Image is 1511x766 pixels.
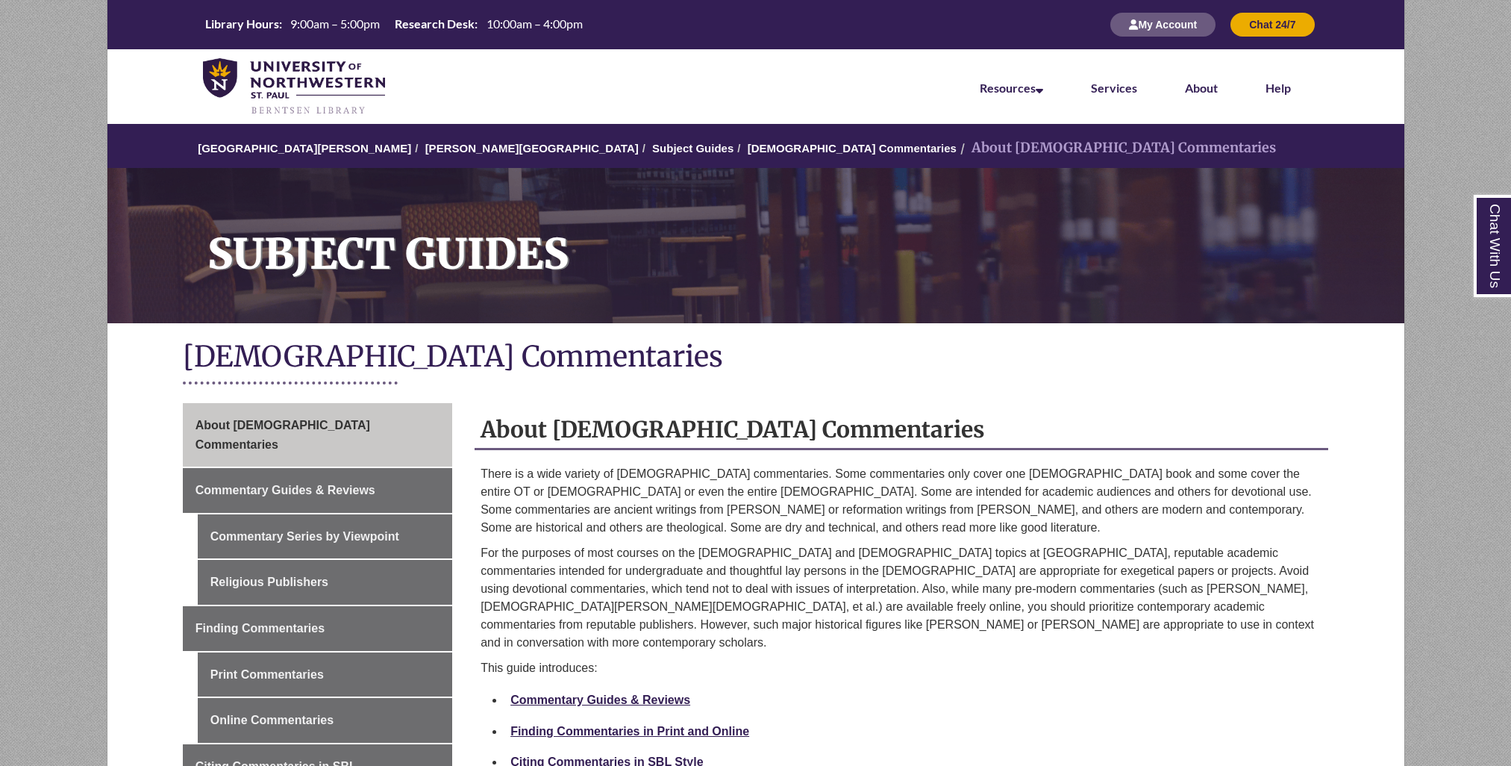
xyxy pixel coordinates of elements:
table: Hours Today [199,16,589,32]
a: Help [1266,81,1291,95]
a: Services [1091,81,1137,95]
li: About [DEMOGRAPHIC_DATA] Commentaries [957,137,1276,159]
a: Commentary Guides & Reviews [510,694,690,706]
th: Research Desk: [389,16,480,32]
span: 10:00am – 4:00pm [487,16,583,31]
a: [GEOGRAPHIC_DATA][PERSON_NAME] [198,142,411,155]
a: [PERSON_NAME][GEOGRAPHIC_DATA] [425,142,639,155]
p: This guide introduces: [481,659,1322,677]
a: Resources [980,81,1043,95]
a: Finding Commentaries [183,606,452,651]
a: My Account [1110,18,1216,31]
a: Online Commentaries [198,698,452,743]
h1: Subject Guides [191,168,1404,304]
span: Commentary Guides & Reviews [195,484,375,496]
a: About [DEMOGRAPHIC_DATA] Commentaries [183,403,452,467]
a: Print Commentaries [198,653,452,697]
a: Commentary Guides & Reviews [183,468,452,513]
img: UNWSP Library Logo [203,58,386,116]
a: Commentary Series by Viewpoint [198,514,452,559]
a: Chat 24/7 [1230,18,1314,31]
a: [DEMOGRAPHIC_DATA] Commentaries [748,142,957,155]
span: Finding Commentaries [195,622,325,635]
th: Library Hours: [199,16,284,32]
p: There is a wide variety of [DEMOGRAPHIC_DATA] commentaries. Some commentaries only cover one [DEM... [481,465,1322,537]
button: Chat 24/7 [1230,13,1314,37]
a: About [1185,81,1218,95]
a: Finding Commentaries in Print and Online [510,725,749,738]
h2: About [DEMOGRAPHIC_DATA] Commentaries [475,411,1328,450]
button: My Account [1110,13,1216,37]
span: 9:00am – 5:00pm [290,16,380,31]
a: Hours Today [199,16,589,34]
p: For the purposes of most courses on the [DEMOGRAPHIC_DATA] and [DEMOGRAPHIC_DATA] topics at [GEOG... [481,544,1322,652]
a: Subject Guides [107,168,1404,323]
a: Religious Publishers [198,560,452,605]
span: About [DEMOGRAPHIC_DATA] Commentaries [195,419,370,451]
h1: [DEMOGRAPHIC_DATA] Commentaries [183,338,1329,378]
a: Subject Guides [652,142,733,155]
